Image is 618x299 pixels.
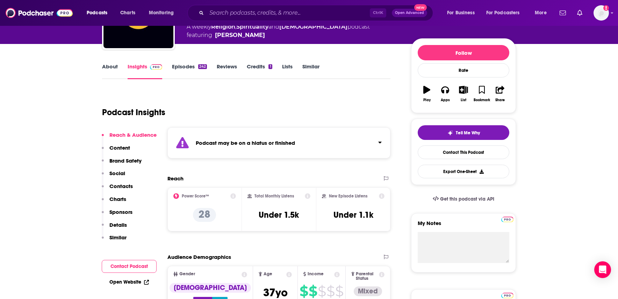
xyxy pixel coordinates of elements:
span: $ [326,286,335,297]
button: Apps [436,81,454,106]
button: open menu [482,7,530,18]
span: Gender [179,272,195,276]
a: Pro website [501,292,513,298]
a: Pro website [501,216,513,222]
a: Episodes242 [172,63,207,79]
button: open menu [530,7,555,18]
button: Details [102,222,127,234]
h2: Audience Demographics [167,254,231,260]
span: Tell Me Why [456,130,480,136]
strong: Podcast may be on a hiatus or finished [196,140,295,146]
button: Social [102,170,125,183]
h3: Under 1.1k [333,210,373,220]
img: User Profile [594,5,609,21]
span: $ [309,286,317,297]
p: Details [109,222,127,228]
button: Contacts [102,183,133,196]
h3: Under 1.5k [259,210,299,220]
button: Brand Safety [102,157,142,170]
button: Similar [102,234,127,247]
span: Logged in as TinaPugh [594,5,609,21]
span: Ctrl K [370,8,386,17]
a: Elijah Murrell [215,31,265,39]
span: $ [318,286,326,297]
button: open menu [82,7,116,18]
button: Follow [418,45,509,60]
div: A weekly podcast [187,23,370,39]
a: Spirituality [236,23,268,30]
span: Charts [120,8,135,18]
a: Contact This Podcast [418,145,509,159]
a: About [102,63,118,79]
span: and [268,23,279,30]
img: tell me why sparkle [447,130,453,136]
div: [DEMOGRAPHIC_DATA] [170,283,251,293]
div: Share [495,98,505,102]
button: Share [491,81,509,106]
button: Contact Podcast [102,260,157,273]
button: tell me why sparkleTell Me Why [418,125,509,140]
a: Credits1 [247,63,272,79]
img: Podchaser Pro [501,217,513,222]
p: Reach & Audience [109,132,157,138]
button: open menu [144,7,183,18]
span: For Business [447,8,475,18]
img: Podchaser Pro [501,293,513,298]
span: $ [335,286,343,297]
p: Brand Safety [109,157,142,164]
div: Search podcasts, credits, & more... [194,5,440,21]
div: Mixed [354,286,382,296]
div: Bookmark [474,98,490,102]
span: $ [300,286,308,297]
div: Rate [418,63,509,77]
button: Content [102,144,130,157]
p: Charts [109,196,126,202]
button: Bookmark [473,81,491,106]
span: More [535,8,547,18]
p: 28 [193,208,216,222]
p: Content [109,144,130,151]
a: Reviews [217,63,237,79]
span: featuring [187,31,370,39]
h1: Podcast Insights [102,107,165,118]
a: [DEMOGRAPHIC_DATA] [279,23,347,30]
p: Contacts [109,183,133,189]
h2: Total Monthly Listens [254,194,294,199]
a: Open Website [109,279,149,285]
span: Monitoring [149,8,174,18]
button: Play [418,81,436,106]
span: , [235,23,236,30]
a: Similar [302,63,319,79]
section: Click to expand status details [167,127,390,158]
div: 242 [198,64,207,69]
span: Parental Status [356,272,378,281]
span: Podcasts [87,8,107,18]
svg: Add a profile image [603,5,609,11]
div: Play [423,98,431,102]
span: New [414,4,427,11]
button: Open AdvancedNew [392,9,427,17]
img: Podchaser - Follow, Share and Rate Podcasts [6,6,73,20]
button: Export One-Sheet [418,165,509,178]
p: Sponsors [109,209,132,215]
a: Get this podcast via API [427,190,500,208]
a: Lists [282,63,293,79]
div: Open Intercom Messenger [594,261,611,278]
span: Age [264,272,272,276]
a: Religion [211,23,235,30]
span: Income [308,272,324,276]
label: My Notes [418,220,509,232]
img: Podchaser Pro [150,64,162,70]
button: List [454,81,473,106]
span: Open Advanced [395,11,424,15]
a: InsightsPodchaser Pro [128,63,162,79]
p: Similar [109,234,127,241]
h2: Reach [167,175,184,182]
span: For Podcasters [486,8,520,18]
button: Charts [102,196,126,209]
a: Show notifications dropdown [574,7,585,19]
a: Show notifications dropdown [557,7,569,19]
span: Get this podcast via API [440,196,494,202]
h2: New Episode Listens [329,194,367,199]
